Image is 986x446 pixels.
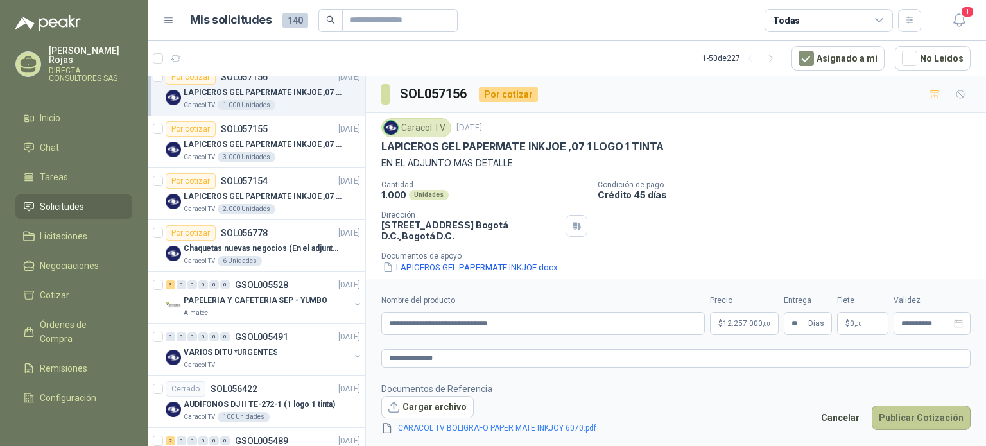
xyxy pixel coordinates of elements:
span: 0 [850,320,862,327]
span: 12.257.000 [723,320,770,327]
button: Cancelar [814,406,867,430]
p: PAPELERIA Y CAFETERIA SEP - YUMBO [184,295,327,307]
p: LAPICEROS GEL PAPERMATE INKJOE ,07 1 LOGO 1 TINTA [184,139,343,151]
div: 0 [177,280,186,289]
p: Caracol TV [184,100,215,110]
p: EN EL ADJUNTO MAS DETALLE [381,156,971,170]
p: Caracol TV [184,412,215,422]
div: 1 - 50 de 227 [702,48,781,69]
p: LAPICEROS GEL PAPERMATE INKJOE ,07 1 LOGO 1 TINTA [184,191,343,203]
p: GSOL005491 [235,332,288,341]
img: Company Logo [166,194,181,209]
span: Inicio [40,111,60,125]
span: Órdenes de Compra [40,318,120,346]
span: 1 [960,6,974,18]
p: [DATE] [338,123,360,135]
span: Licitaciones [40,229,87,243]
label: Precio [710,295,779,307]
p: Documentos de apoyo [381,252,981,261]
span: Días [808,313,824,334]
span: 140 [282,13,308,28]
a: Por cotizarSOL057154[DATE] Company LogoLAPICEROS GEL PAPERMATE INKJOE ,07 1 LOGO 1 TINTACaracol T... [148,168,365,220]
p: Caracol TV [184,152,215,162]
span: Tareas [40,170,68,184]
div: 0 [198,436,208,445]
div: 0 [209,436,219,445]
p: [DATE] [338,383,360,395]
div: 0 [220,332,230,341]
a: Remisiones [15,356,132,381]
span: Configuración [40,391,96,405]
p: SOL056778 [221,228,268,237]
span: $ [845,320,850,327]
p: [PERSON_NAME] Rojas [49,46,132,64]
div: 2 [166,436,175,445]
div: 0 [198,280,208,289]
button: 1 [947,9,971,32]
img: Company Logo [166,246,181,261]
label: Flete [837,295,888,307]
img: Company Logo [384,121,398,135]
a: Órdenes de Compra [15,313,132,351]
p: [DATE] [338,279,360,291]
div: 0 [220,280,230,289]
span: Cotizar [40,288,69,302]
img: Logo peakr [15,15,81,31]
img: Company Logo [166,402,181,417]
div: Cerrado [166,381,205,397]
p: Caracol TV [184,256,215,266]
h3: SOL057156 [400,84,469,104]
span: search [326,15,335,24]
p: Condición de pago [598,180,981,189]
div: 2.000 Unidades [218,204,275,214]
span: ,00 [763,320,770,327]
a: Licitaciones [15,224,132,248]
img: Company Logo [166,142,181,157]
a: Inicio [15,106,132,130]
p: DIRECTA CONSULTORES SAS [49,67,132,82]
button: No Leídos [895,46,971,71]
div: Por cotizar [166,121,216,137]
p: Dirección [381,210,560,219]
p: LAPICEROS GEL PAPERMATE INKJOE ,07 1 LOGO 1 TINTA [381,140,664,153]
div: 0 [166,332,175,341]
p: $12.257.000,00 [710,312,779,335]
a: Solicitudes [15,194,132,219]
button: LAPICEROS GEL PAPERMATE INKJOE.docx [381,261,559,274]
div: Unidades [409,190,449,200]
a: Por cotizarSOL057156[DATE] Company LogoLAPICEROS GEL PAPERMATE INKJOE ,07 1 LOGO 1 TINTACaracol T... [148,64,365,116]
p: Caracol TV [184,204,215,214]
div: 0 [198,332,208,341]
span: Remisiones [40,361,87,375]
p: [DATE] [338,227,360,239]
div: Por cotizar [166,69,216,85]
span: ,00 [854,320,862,327]
span: Negociaciones [40,259,99,273]
p: Crédito 45 días [598,189,981,200]
a: Por cotizarSOL057155[DATE] Company LogoLAPICEROS GEL PAPERMATE INKJOE ,07 1 LOGO 1 TINTACaracol T... [148,116,365,168]
div: Por cotizar [479,87,538,102]
div: 0 [187,436,197,445]
a: CerradoSOL056422[DATE] Company LogoAUDÍFONOS DJ II TE-272-1 (1 logo 1 tinta)Caracol TV100 Unidades [148,376,365,428]
div: 0 [209,332,219,341]
a: Chat [15,135,132,160]
label: Validez [894,295,971,307]
p: GSOL005528 [235,280,288,289]
button: Publicar Cotización [872,406,971,430]
p: 1.000 [381,189,406,200]
div: Por cotizar [166,225,216,241]
img: Company Logo [166,90,181,105]
label: Nombre del producto [381,295,705,307]
img: Company Logo [166,298,181,313]
p: Cantidad [381,180,587,189]
button: Cargar archivo [381,396,474,419]
p: Chaquetas nuevas negocios (En el adjunto mas informacion) [184,243,343,255]
span: Solicitudes [40,200,84,214]
p: Caracol TV [184,360,215,370]
div: 6 Unidades [218,256,262,266]
p: $ 0,00 [837,312,888,335]
p: Almatec [184,308,208,318]
a: Tareas [15,165,132,189]
button: Asignado a mi [791,46,885,71]
div: 100 Unidades [218,412,270,422]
